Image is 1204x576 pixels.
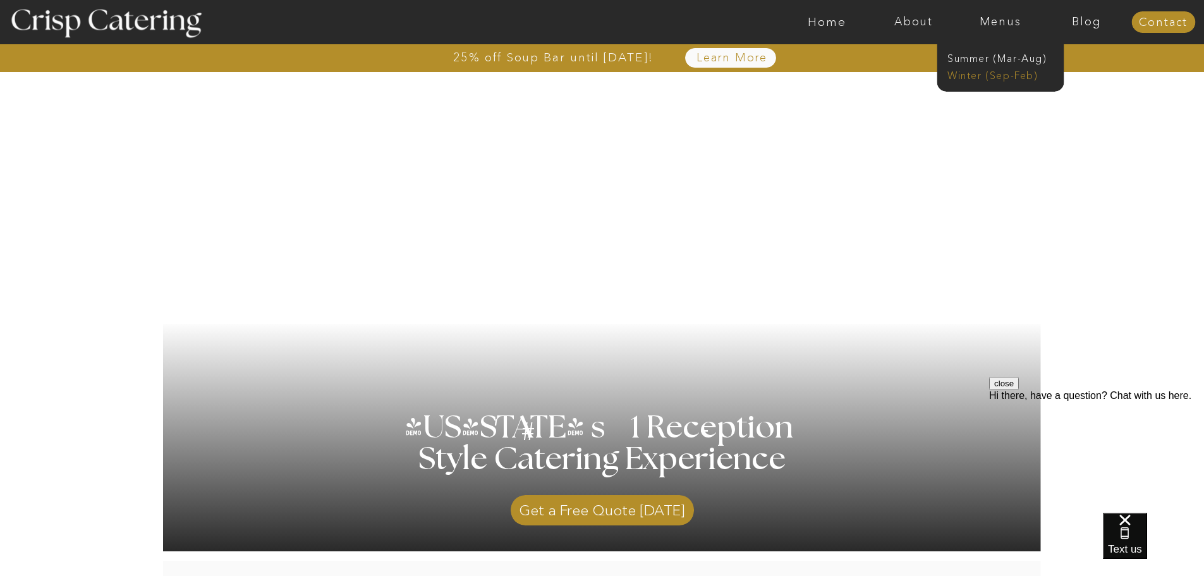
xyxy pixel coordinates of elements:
[1103,513,1204,576] iframe: podium webchat widget bubble
[667,52,797,64] a: Learn More
[403,412,801,507] h1: [US_STATE] s 1 Reception Style Catering Experience
[470,412,522,443] h3: '
[676,396,712,469] h3: '
[408,51,699,64] a: 25% off Soup Bar until [DATE]!
[1131,16,1195,29] a: Contact
[957,16,1043,28] a: Menus
[784,16,870,28] a: Home
[511,489,694,525] a: Get a Free Quote [DATE]
[1043,16,1130,28] a: Blog
[494,419,566,456] h3: #
[989,377,1204,529] iframe: podium webchat widget prompt
[870,16,957,28] a: About
[947,68,1051,80] a: Winter (Sep-Feb)
[947,51,1061,63] a: Summer (Mar-Aug)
